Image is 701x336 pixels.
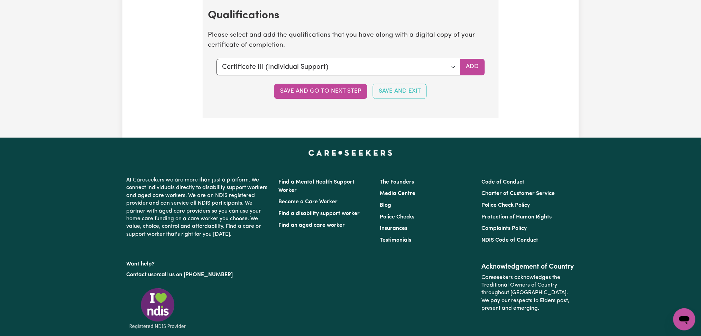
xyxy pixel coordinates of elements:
a: Careseekers home page [308,150,393,156]
p: Want help? [127,258,270,268]
h2: Qualifications [208,9,493,22]
a: Police Check Policy [481,203,530,208]
p: or [127,268,270,281]
p: Please select and add the qualifications that you have along with a digital copy of your certific... [208,30,493,50]
button: Add selected qualification [460,59,485,75]
a: Find an aged care worker [279,223,345,228]
button: Save and Exit [373,84,427,99]
p: At Careseekers we are more than just a platform. We connect individuals directly to disability su... [127,174,270,241]
a: Code of Conduct [481,179,524,185]
a: Contact us [127,272,154,278]
h2: Acknowledgement of Country [481,263,574,271]
a: NDIS Code of Conduct [481,237,538,243]
a: Police Checks [380,214,415,220]
a: call us on [PHONE_NUMBER] [159,272,233,278]
a: Testimonials [380,237,412,243]
iframe: Button to launch messaging window [673,308,695,330]
a: Protection of Human Rights [481,214,552,220]
a: Find a Mental Health Support Worker [279,179,355,193]
a: Become a Care Worker [279,199,338,205]
a: Media Centre [380,191,416,196]
a: The Founders [380,179,414,185]
a: Blog [380,203,391,208]
button: Save and go to next step [274,84,367,99]
a: Find a disability support worker [279,211,360,216]
a: Charter of Customer Service [481,191,555,196]
p: Careseekers acknowledges the Traditional Owners of Country throughout [GEOGRAPHIC_DATA]. We pay o... [481,271,574,315]
img: Registered NDIS provider [127,287,189,330]
a: Insurances [380,226,408,231]
a: Complaints Policy [481,226,527,231]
